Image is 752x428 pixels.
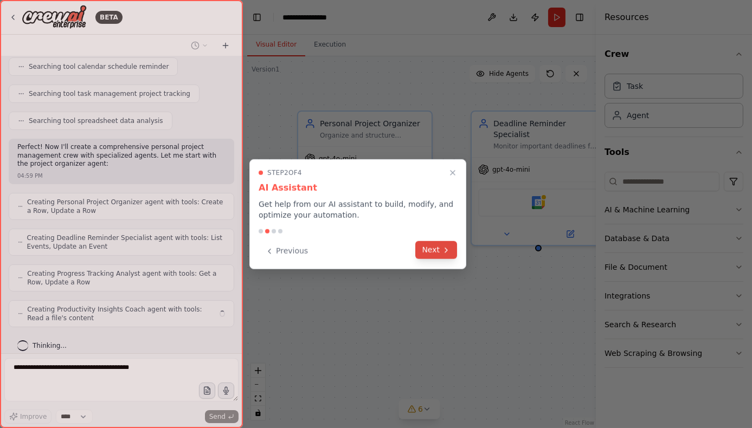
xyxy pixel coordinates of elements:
button: Hide left sidebar [249,10,265,25]
span: Step 2 of 4 [267,168,302,177]
p: Get help from our AI assistant to build, modify, and optimize your automation. [259,199,457,221]
button: Next [415,241,457,259]
button: Close walkthrough [446,166,459,179]
h3: AI Assistant [259,181,457,194]
button: Previous [259,242,314,260]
